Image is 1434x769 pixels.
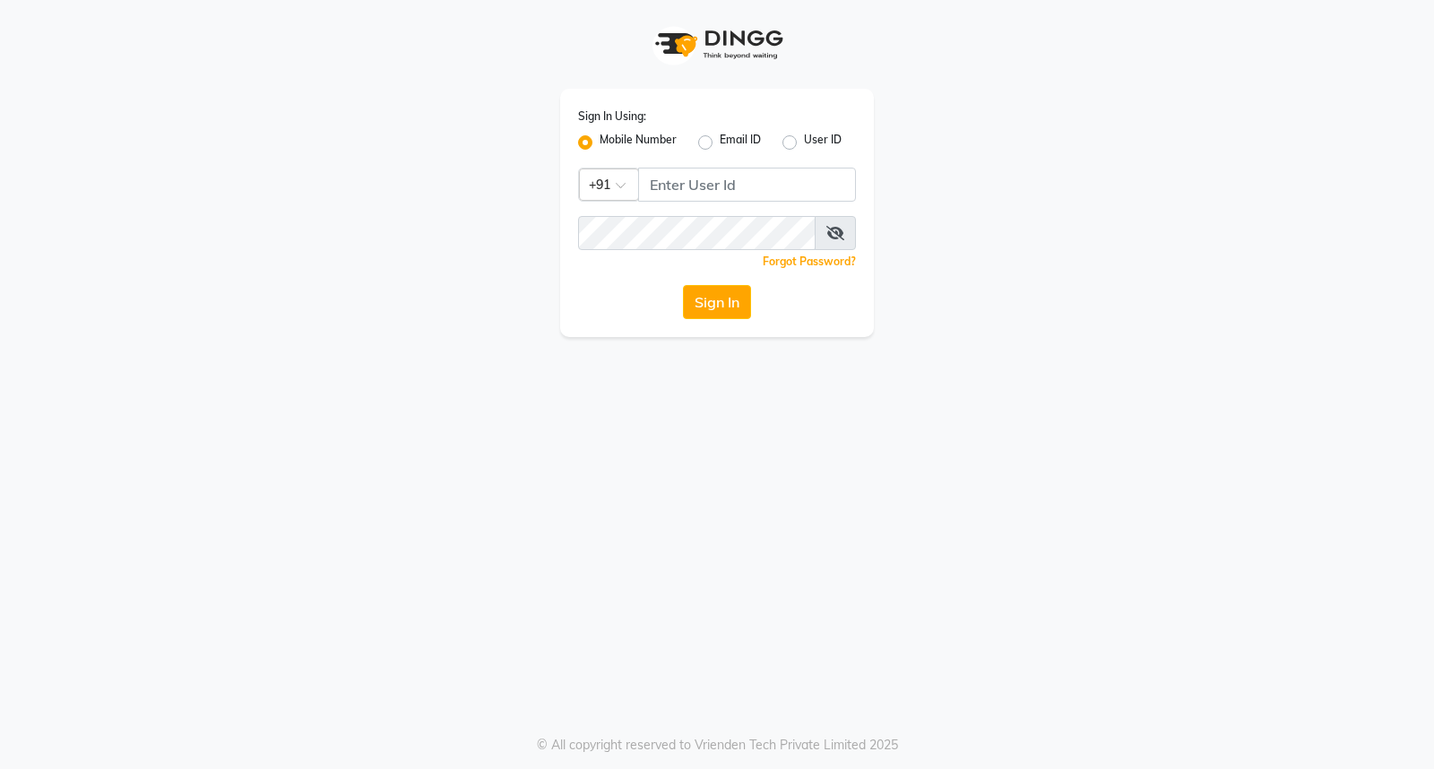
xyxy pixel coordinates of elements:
[578,216,816,250] input: Username
[645,18,789,71] img: logo1.svg
[638,168,856,202] input: Username
[683,285,751,319] button: Sign In
[720,132,761,153] label: Email ID
[763,255,856,268] a: Forgot Password?
[804,132,842,153] label: User ID
[600,132,677,153] label: Mobile Number
[578,108,646,125] label: Sign In Using:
